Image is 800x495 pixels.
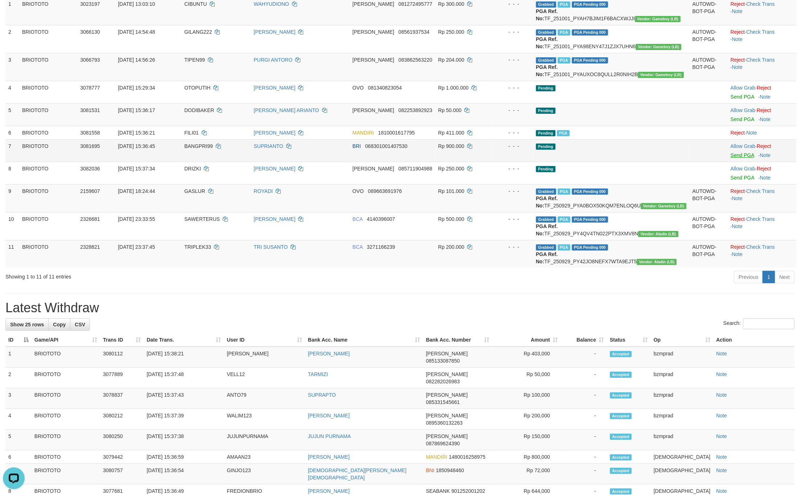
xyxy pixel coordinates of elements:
td: WALIM123 [224,409,305,430]
span: Accepted [610,392,632,399]
span: CIBUNTU [184,1,207,7]
td: Rp 200,000 [492,409,561,430]
td: BRIOTOTO [19,184,77,212]
a: CSV [70,318,90,331]
span: · [731,166,757,172]
span: BANGPRI99 [184,143,213,149]
td: 3080250 [100,430,144,450]
span: [DATE] 15:37:34 [118,166,155,172]
th: Balance: activate to sort column ascending [561,333,607,347]
span: PGA Pending [572,189,608,195]
span: 3081531 [80,107,100,113]
span: GASLUR [184,188,205,194]
td: Rp 100,000 [492,388,561,409]
span: Copy 08561937534 to clipboard [399,29,430,35]
div: - - - [496,215,530,223]
td: BRIOTOTO [19,25,77,53]
a: TARMIZI [308,371,328,377]
td: AUTOWD-BOT-PGA [689,25,727,53]
span: OVO [352,85,364,91]
span: Copy 0895360132263 to clipboard [426,420,463,426]
td: · [728,162,796,184]
td: 4 [5,81,19,103]
a: Note [716,351,727,356]
td: BRIOTOTO [32,368,100,388]
td: · · [728,25,796,53]
span: OTOPUTIH [184,85,210,91]
a: [DEMOGRAPHIC_DATA][PERSON_NAME][DEMOGRAPHIC_DATA] [308,467,407,480]
span: Marked by bzmprad [558,57,570,63]
td: · [728,126,796,139]
a: Reject [731,244,745,250]
a: Note [716,454,727,460]
a: Show 25 rows [5,318,49,331]
div: - - - [496,107,530,114]
a: Note [732,195,743,201]
a: Note [716,392,727,398]
span: PGA Pending [572,216,608,223]
a: Reject [731,216,745,222]
td: TF_250929_PY42JO8NEFX7WTA9EJT5 [533,240,690,268]
span: Rp 250.000 [438,29,464,35]
a: ROYADI [254,188,273,194]
span: PGA Pending [572,29,608,36]
span: Vendor URL: https://dashboard.q2checkout.com/secure [638,231,678,237]
td: BRIOTOTO [19,81,77,103]
div: - - - [496,243,530,251]
td: [PERSON_NAME] [224,347,305,368]
a: Note [732,223,743,229]
span: BCA [352,216,363,222]
td: TF_250929_PYA0BOX50KQM7ENLOQ6U [533,184,690,212]
a: JUJUN PURNAMA [308,433,351,439]
span: 2328821 [80,244,100,250]
a: [PERSON_NAME] [308,454,350,460]
td: BRIOTOTO [19,53,77,81]
span: Grabbed [536,189,556,195]
th: ID: activate to sort column descending [5,333,32,347]
span: 3078777 [80,85,100,91]
td: 11 [5,240,19,268]
td: BRIOTOTO [19,162,77,184]
span: FILI01 [184,130,199,136]
span: SAWERTERUS [184,216,220,222]
span: Accepted [610,351,632,357]
td: TF_250929_PY4QV4TN022PTX3XMV8N [533,212,690,240]
a: Note [716,433,727,439]
td: · · [728,212,796,240]
span: TIPEN99 [184,57,205,63]
a: Send PGA [731,175,754,181]
span: Rp 250.000 [438,166,464,172]
td: AUTOWD-BOT-PGA [689,212,727,240]
span: Vendor URL: https://dashboard.q2checkout.com/secure [636,44,681,50]
span: Pending [536,144,556,150]
a: Reject [757,85,771,91]
b: PGA Ref. No: [536,64,558,77]
a: Copy [48,318,70,331]
a: Note [732,251,743,257]
td: 5 [5,430,32,450]
a: WAHYUDIONO [254,1,289,7]
a: Previous [734,271,763,283]
td: 3077889 [100,368,144,388]
span: [PERSON_NAME] [426,413,468,418]
span: Copy 4140396007 to clipboard [367,216,395,222]
td: [DATE] 15:38:21 [144,347,224,368]
span: PGA Pending [572,244,608,251]
a: [PERSON_NAME] [254,216,296,222]
div: - - - [496,143,530,150]
th: Amount: activate to sort column ascending [492,333,561,347]
span: Rp 900.000 [438,143,464,149]
input: Search: [743,318,795,329]
a: Note [760,175,771,181]
td: BRIOTOTO [19,240,77,268]
span: Copy 085331545661 to clipboard [426,399,460,405]
a: PURGI ANTORO [254,57,293,63]
span: Grabbed [536,29,556,36]
td: BRIOTOTO [32,430,100,450]
td: 1 [5,347,32,368]
td: ANTO79 [224,388,305,409]
span: Marked by bzmstev [558,244,570,251]
span: · [731,143,757,149]
td: 3080212 [100,409,144,430]
td: BRIOTOTO [32,347,100,368]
